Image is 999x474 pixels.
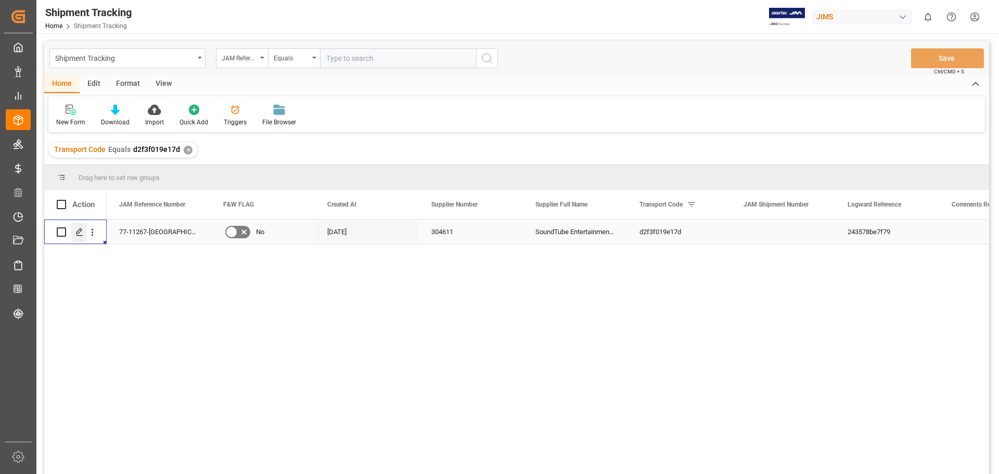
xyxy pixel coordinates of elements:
[320,48,476,68] input: Type to search
[327,201,356,208] span: Created At
[769,8,805,26] img: Exertis%20JAM%20-%20Email%20Logo.jpg_1722504956.jpg
[79,174,160,182] span: Drag here to set row groups
[476,48,498,68] button: search button
[315,220,419,244] div: [DATE]
[431,201,478,208] span: Supplier Number
[148,75,180,93] div: View
[216,48,268,68] button: open menu
[744,201,809,208] span: JAM Shipment Number
[812,7,916,27] button: JIMS
[44,75,80,93] div: Home
[535,201,587,208] span: Supplier Full Name
[45,22,62,30] a: Home
[274,51,309,63] div: Equals
[627,220,731,244] div: d2f3f019e17d
[108,75,148,93] div: Format
[848,201,901,208] span: Logward Reference
[523,220,627,244] div: SoundTube Entertainment Inc.
[934,68,964,75] span: Ctrl/CMD + S
[54,145,106,153] span: Transport Code
[80,75,108,93] div: Edit
[222,51,257,63] div: JAM Reference Number
[223,201,254,208] span: F&W FLAG
[107,220,211,244] div: 77-11267-[GEOGRAPHIC_DATA]
[108,145,131,153] span: Equals
[55,51,194,64] div: Shipment Tracking
[101,118,130,127] div: Download
[119,201,185,208] span: JAM Reference Number
[419,220,523,244] div: 304611
[262,118,296,127] div: File Browser
[940,5,963,29] button: Help Center
[45,5,132,20] div: Shipment Tracking
[49,48,206,68] button: open menu
[911,48,984,68] button: Save
[145,118,164,127] div: Import
[916,5,940,29] button: show 0 new notifications
[184,146,193,155] div: ✕
[268,48,320,68] button: open menu
[224,118,247,127] div: Triggers
[835,220,939,244] div: 243578be7f79
[72,200,95,209] div: Action
[639,201,683,208] span: Transport Code
[56,118,85,127] div: New Form
[44,220,107,245] div: Press SPACE to select this row.
[180,118,208,127] div: Quick Add
[133,145,180,153] span: d2f3f019e17d
[256,220,264,244] span: No
[812,9,912,24] div: JIMS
